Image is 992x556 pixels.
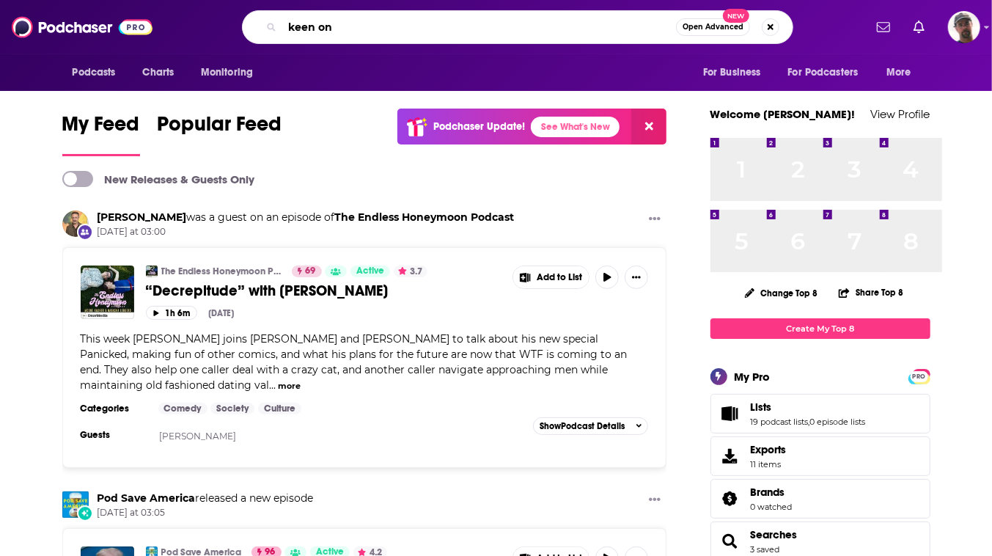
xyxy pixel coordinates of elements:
[751,544,780,555] a: 3 saved
[710,479,930,519] span: Brands
[643,491,666,510] button: Show More Button
[278,380,301,392] button: more
[723,9,749,23] span: New
[209,308,235,318] div: [DATE]
[948,11,980,43] img: User Profile
[716,403,745,424] a: Lists
[908,15,930,40] a: Show notifications dropdown
[876,59,930,87] button: open menu
[98,211,187,224] a: Marc Maron
[158,111,282,145] span: Popular Feed
[158,111,282,156] a: Popular Feed
[751,486,793,499] a: Brands
[77,505,93,522] div: New Episode
[159,431,236,442] a: [PERSON_NAME]
[788,62,859,83] span: For Podcasters
[146,266,158,277] img: The Endless Honeymoon Podcast
[201,62,253,83] span: Monitoring
[242,10,793,44] div: Search podcasts, credits, & more...
[282,15,676,39] input: Search podcasts, credits, & more...
[838,278,904,307] button: Share Top 8
[350,266,390,277] a: Active
[716,489,745,509] a: Brands
[77,224,93,240] div: New Appearance
[751,400,772,414] span: Lists
[533,417,649,435] button: ShowPodcast Details
[911,370,928,381] a: PRO
[703,62,761,83] span: For Business
[948,11,980,43] span: Logged in as cjPurdy
[210,403,254,414] a: Society
[62,59,135,87] button: open menu
[62,211,89,237] img: Marc Maron
[81,403,147,414] h3: Categories
[751,486,785,499] span: Brands
[335,211,515,224] a: The Endless Honeymoon Podcast
[146,282,502,300] a: “Decrepitude” with [PERSON_NAME]
[683,23,743,31] span: Open Advanced
[81,429,147,441] h3: Guests
[161,266,282,277] a: The Endless Honeymoon Podcast
[146,306,197,320] button: 1h 6m
[306,264,316,279] span: 69
[62,111,140,145] span: My Feed
[710,394,930,434] span: Lists
[98,211,515,224] h3: was a guest on an episode of
[751,400,866,414] a: Lists
[394,266,427,277] button: 3.7
[62,111,140,156] a: My Feed
[751,528,798,541] a: Searches
[751,459,787,469] span: 11 items
[146,282,389,300] span: “Decrepitude” with [PERSON_NAME]
[751,443,787,456] span: Exports
[751,417,809,427] a: 19 podcast lists
[73,62,116,83] span: Podcasts
[143,62,174,83] span: Charts
[191,59,272,87] button: open menu
[98,507,314,519] span: [DATE] at 03:05
[871,107,930,121] a: View Profile
[716,531,745,552] a: Searches
[911,371,928,382] span: PRO
[98,491,314,505] h3: released a new episode
[98,226,515,238] span: [DATE] at 03:00
[158,403,207,414] a: Comedy
[513,266,589,288] button: Show More Button
[12,13,153,41] img: Podchaser - Follow, Share and Rate Podcasts
[356,264,384,279] span: Active
[779,59,880,87] button: open menu
[133,59,183,87] a: Charts
[948,11,980,43] button: Show profile menu
[81,332,628,392] span: This week [PERSON_NAME] joins [PERSON_NAME] and [PERSON_NAME] to talk about his new special Panic...
[871,15,896,40] a: Show notifications dropdown
[433,120,525,133] p: Podchaser Update!
[625,266,648,289] button: Show More Button
[716,446,745,467] span: Exports
[710,107,856,121] a: Welcome [PERSON_NAME]!
[531,117,620,137] a: See What's New
[676,18,750,36] button: Open AdvancedNew
[810,417,866,427] a: 0 episode lists
[710,318,930,338] a: Create My Top 8
[537,272,582,283] span: Add to List
[62,491,89,518] img: Pod Save America
[258,403,301,414] a: Culture
[98,491,196,505] a: Pod Save America
[643,211,666,229] button: Show More Button
[693,59,779,87] button: open menu
[736,284,827,302] button: Change Top 8
[735,370,771,384] div: My Pro
[292,266,322,277] a: 69
[751,502,793,512] a: 0 watched
[809,417,810,427] span: ,
[270,378,276,392] span: ...
[62,171,255,187] a: New Releases & Guests Only
[81,266,134,319] img: “Decrepitude” with Marc Maron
